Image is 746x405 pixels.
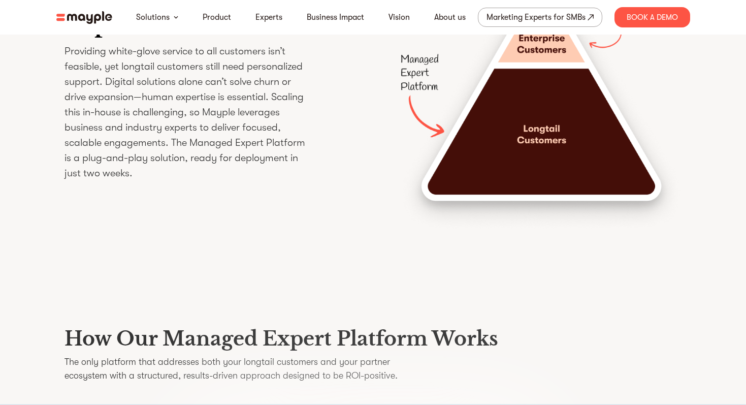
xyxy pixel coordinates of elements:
[64,326,682,351] h1: How Our Managed Expert Platform Works
[563,287,746,405] iframe: Chat Widget
[388,11,410,23] a: Vision
[56,11,112,24] img: mayple-logo
[64,44,308,181] p: Providing white-glove service to all customers isn’t feasible, yet longtail customers still need ...
[478,8,602,27] a: Marketing Experts for SMBs
[486,10,586,24] div: Marketing Experts for SMBs
[174,16,178,19] img: arrow-down
[136,11,170,23] a: Solutions
[64,355,682,383] p: The only platform that addresses both your longtail customers and your partner ecosystem with a s...
[434,11,466,23] a: About us
[203,11,231,23] a: Product
[255,11,282,23] a: Experts
[307,11,364,23] a: Business Impact
[614,7,690,27] div: Book A Demo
